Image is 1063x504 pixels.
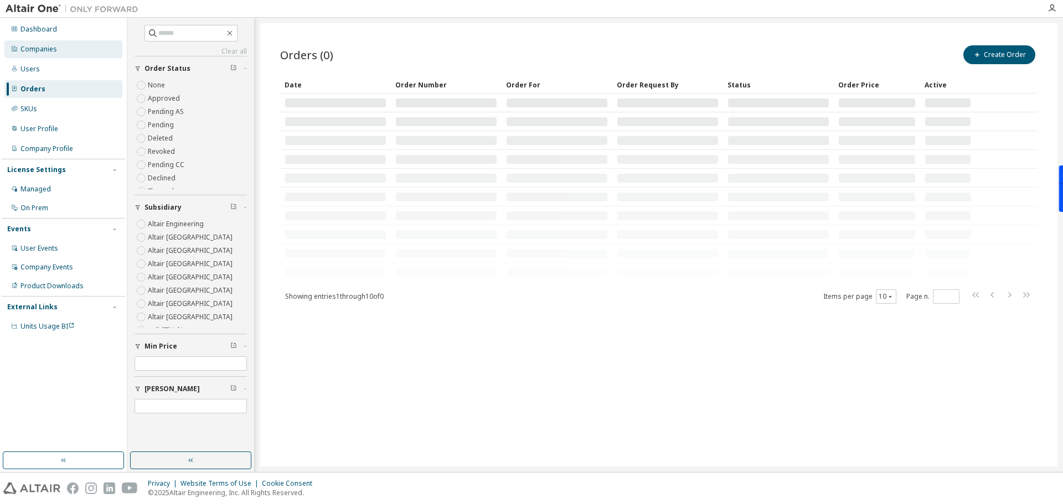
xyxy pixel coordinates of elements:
[727,76,829,93] div: Status
[20,321,75,331] span: Units Usage BI
[285,76,386,93] div: Date
[135,56,247,81] button: Order Status
[20,45,57,54] div: Companies
[823,289,896,304] span: Items per page
[838,76,916,93] div: Order Price
[104,482,115,494] img: linkedin.svg
[85,482,97,494] img: instagram.svg
[7,225,31,233] div: Events
[148,217,206,231] label: Altair Engineering
[148,185,176,198] label: Flagged
[925,76,971,93] div: Active
[20,124,58,133] div: User Profile
[180,479,262,488] div: Website Terms of Use
[135,195,247,220] button: Subsidiary
[148,105,186,118] label: Pending AS
[148,118,176,132] label: Pending
[230,203,237,212] span: Clear filter
[230,64,237,73] span: Clear filter
[148,158,187,172] label: Pending CC
[20,185,51,194] div: Managed
[148,284,235,297] label: Altair [GEOGRAPHIC_DATA]
[906,289,959,304] span: Page n.
[135,377,247,401] button: [PERSON_NAME]
[148,132,175,145] label: Deleted
[67,482,79,494] img: facebook.svg
[617,76,719,93] div: Order Request By
[148,257,235,271] label: Altair [GEOGRAPHIC_DATA]
[148,172,178,185] label: Declined
[262,479,319,488] div: Cookie Consent
[20,85,45,93] div: Orders
[3,482,60,494] img: altair_logo.svg
[145,385,200,393] span: [PERSON_NAME]
[230,342,237,351] span: Clear filter
[280,47,333,63] span: Orders (0)
[7,165,66,174] div: License Settings
[148,79,167,92] label: None
[20,244,58,253] div: User Events
[506,76,608,93] div: Order For
[145,342,177,351] span: Min Price
[148,271,235,284] label: Altair [GEOGRAPHIC_DATA]
[148,310,235,324] label: Altair [GEOGRAPHIC_DATA]
[148,297,235,310] label: Altair [GEOGRAPHIC_DATA]
[20,204,48,212] div: On Prem
[230,385,237,393] span: Clear filter
[285,292,384,301] span: Showing entries 1 through 10 of 0
[20,65,40,74] div: Users
[122,482,138,494] img: youtube.svg
[20,144,73,153] div: Company Profile
[148,244,235,257] label: Altair [GEOGRAPHIC_DATA]
[148,231,235,244] label: Altair [GEOGRAPHIC_DATA]
[148,92,182,105] label: Approved
[145,64,190,73] span: Order Status
[135,334,247,358] button: Min Price
[7,303,58,311] div: External Links
[20,282,84,290] div: Product Downloads
[879,292,894,301] button: 10
[963,45,1035,64] button: Create Order
[148,324,193,337] label: solidThinking
[148,145,177,158] label: Revoked
[20,263,73,272] div: Company Events
[20,25,57,34] div: Dashboard
[145,203,182,212] span: Subsidiary
[20,105,37,113] div: SKUs
[6,3,144,14] img: Altair One
[135,47,247,56] a: Clear all
[395,76,497,93] div: Order Number
[148,488,319,497] p: © 2025 Altair Engineering, Inc. All Rights Reserved.
[148,479,180,488] div: Privacy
